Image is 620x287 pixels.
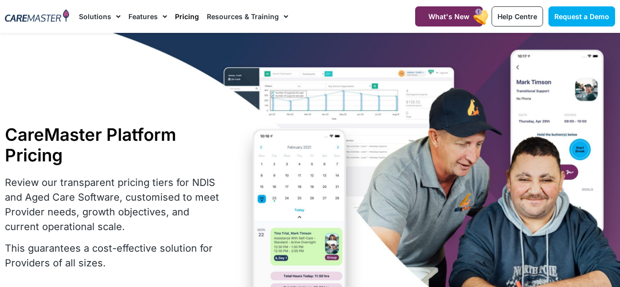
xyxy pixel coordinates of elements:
[497,12,537,21] span: Help Centre
[415,6,483,26] a: What's New
[5,175,222,234] p: Review our transparent pricing tiers for NDIS and Aged Care Software, customised to meet Provider...
[428,12,470,21] span: What's New
[5,241,222,270] p: This guarantees a cost-effective solution for Providers of all sizes.
[554,12,609,21] span: Request a Demo
[5,124,222,165] h1: CareMaster Platform Pricing
[492,6,543,26] a: Help Centre
[5,9,69,24] img: CareMaster Logo
[548,6,615,26] a: Request a Demo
